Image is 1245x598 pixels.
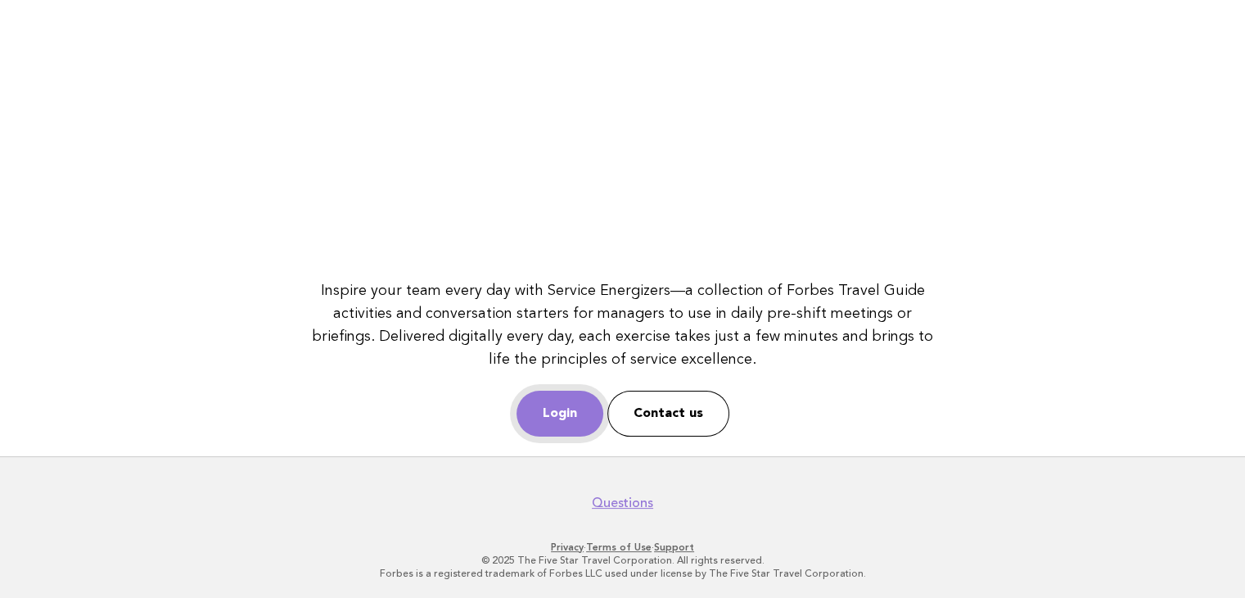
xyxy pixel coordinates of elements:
a: Login [516,391,603,437]
a: Contact us [607,391,729,437]
p: Forbes is a registered trademark of Forbes LLC used under license by The Five Star Travel Corpora... [122,567,1124,580]
a: Terms of Use [586,541,652,553]
p: · · [122,541,1124,554]
p: Inspire your team every day with Service Energizers—a collection of Forbes Travel Guide activitie... [311,279,935,371]
a: Privacy [551,541,584,553]
a: Support [654,541,694,553]
a: Questions [592,495,653,511]
p: © 2025 The Five Star Travel Corporation. All rights reserved. [122,554,1124,567]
